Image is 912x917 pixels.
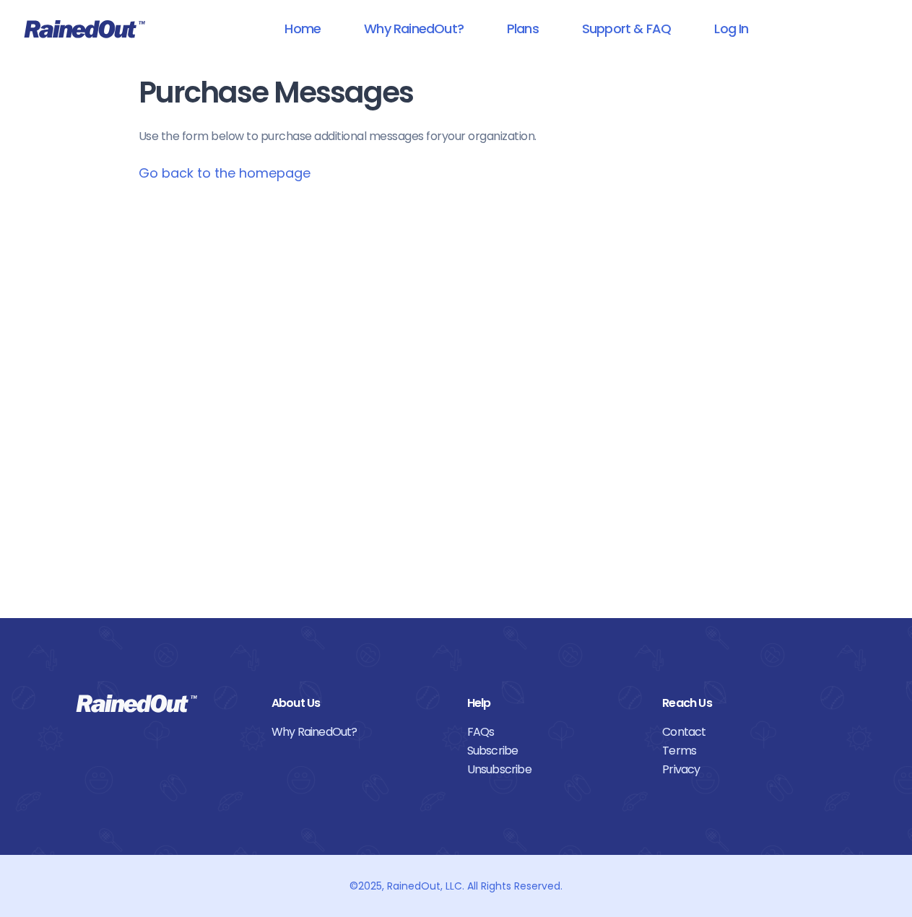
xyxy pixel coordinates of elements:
[467,742,641,760] a: Subscribe
[272,723,446,742] a: Why RainedOut?
[695,12,767,45] a: Log In
[139,77,774,109] h1: Purchase Messages
[139,164,310,182] a: Go back to the homepage
[272,694,446,713] div: About Us
[662,723,836,742] a: Contact
[139,128,774,145] p: Use the form below to purchase additional messages for your organization .
[488,12,557,45] a: Plans
[266,12,339,45] a: Home
[662,760,836,779] a: Privacy
[467,723,641,742] a: FAQs
[467,694,641,713] div: Help
[662,694,836,713] div: Reach Us
[345,12,482,45] a: Why RainedOut?
[662,742,836,760] a: Terms
[563,12,690,45] a: Support & FAQ
[467,760,641,779] a: Unsubscribe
